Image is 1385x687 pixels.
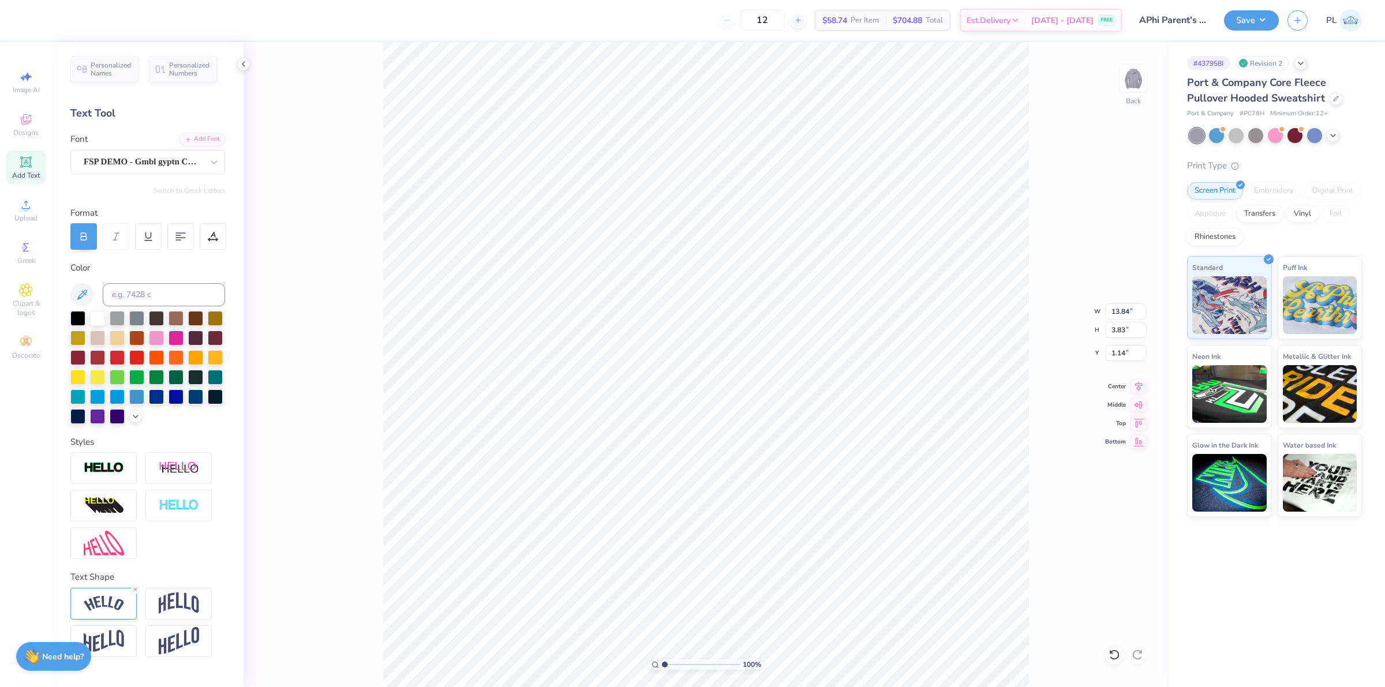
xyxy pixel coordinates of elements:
img: Negative Space [159,499,199,512]
div: Vinyl [1286,205,1319,223]
input: Untitled Design [1131,9,1215,32]
label: Font [70,133,88,146]
span: Personalized Names [91,61,132,77]
div: Transfers [1237,205,1283,223]
span: [DATE] - [DATE] [1031,14,1094,27]
div: Foil [1322,205,1349,223]
div: Back [1126,96,1141,106]
div: Styles [70,436,225,449]
span: 100 % [743,659,761,670]
img: Water based Ink [1283,454,1357,512]
div: Print Type [1187,159,1362,172]
span: $58.74 [822,14,847,27]
img: Free Distort [84,531,124,555]
span: Bottom [1105,438,1126,446]
img: Glow in the Dark Ink [1192,454,1267,512]
img: Puff Ink [1283,276,1357,334]
span: PL [1326,14,1337,27]
span: Puff Ink [1283,261,1307,273]
span: Metallic & Glitter Ink [1283,350,1351,362]
span: Personalized Numbers [169,61,210,77]
img: Stroke [84,461,124,475]
a: PL [1326,9,1362,32]
div: Digital Print [1305,182,1361,200]
span: Image AI [13,85,40,95]
div: Applique [1187,205,1233,223]
img: Back [1122,67,1145,90]
span: Clipart & logos [6,299,46,317]
div: Format [70,207,226,220]
div: # 437958I [1187,56,1230,70]
span: Greek [17,256,35,265]
span: Port & Company Core Fleece Pullover Hooded Sweatshirt [1187,76,1326,105]
img: Arch [159,592,199,614]
img: Metallic & Glitter Ink [1283,365,1357,423]
button: Switch to Greek Letters [153,186,225,195]
span: Upload [14,213,38,223]
span: Middle [1105,401,1126,409]
button: Save [1224,10,1279,31]
span: Minimum Order: 12 + [1270,109,1328,119]
img: 3d Illusion [84,497,124,515]
span: Port & Company [1187,109,1234,119]
span: Designs [13,128,39,137]
span: $704.88 [893,14,922,27]
span: Top [1105,419,1126,427]
div: Color [70,261,225,275]
div: Screen Print [1187,182,1243,200]
span: Add Text [12,171,40,180]
div: Rhinestones [1187,228,1243,246]
div: Revision 2 [1236,56,1289,70]
img: Rise [159,627,199,655]
img: Flag [84,630,124,652]
div: Add Font [179,133,225,146]
div: Text Shape [70,570,225,584]
img: Arc [84,596,124,611]
div: Text Tool [70,106,225,121]
span: # PC78H [1240,109,1264,119]
span: Glow in the Dark Ink [1192,439,1258,451]
input: e.g. 7428 c [103,283,225,306]
img: Neon Ink [1192,365,1267,423]
img: Shadow [159,461,199,475]
span: Per Item [851,14,879,27]
span: Total [926,14,943,27]
span: Center [1105,382,1126,391]
span: Water based Ink [1283,439,1336,451]
span: Est. Delivery [967,14,1010,27]
img: Standard [1192,276,1267,334]
strong: Need help? [42,651,84,662]
span: Standard [1192,261,1223,273]
span: Neon Ink [1192,350,1221,362]
input: – – [740,10,785,31]
img: Pamela Lois Reyes [1339,9,1362,32]
span: FREE [1100,16,1113,24]
span: Decorate [12,351,40,360]
div: Embroidery [1246,182,1301,200]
